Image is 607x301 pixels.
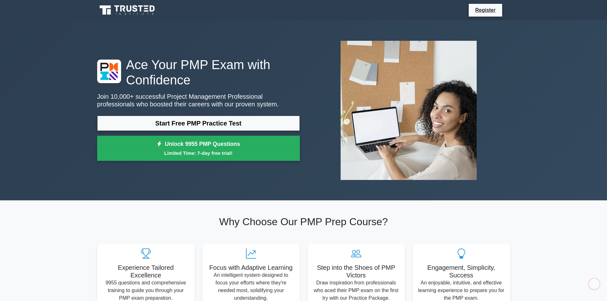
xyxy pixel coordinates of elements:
[102,264,190,279] h5: Experience Tailored Excellence
[97,216,510,228] h2: Why Choose Our PMP Prep Course?
[97,116,300,131] a: Start Free PMP Practice Test
[471,6,499,14] a: Register
[105,149,292,157] small: Limited Time: 7-day free trial!
[207,264,295,271] h5: Focus with Adaptive Learning
[313,264,400,279] h5: Step into the Shoes of PMP Victors
[418,264,505,279] h5: Engagement, Simplicity, Success
[97,136,300,161] a: Unlock 9955 PMP QuestionsLimited Time: 7-day free trial!
[97,57,300,88] h1: Ace Your PMP Exam with Confidence
[97,93,300,108] p: Join 10,000+ successful Project Management Professional professionals who boosted their careers w...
